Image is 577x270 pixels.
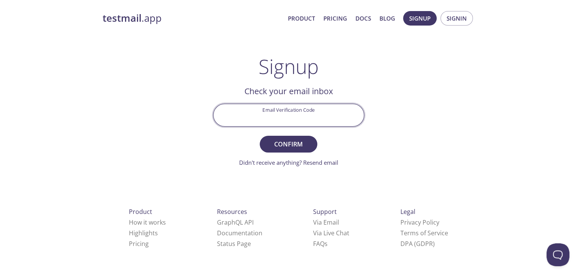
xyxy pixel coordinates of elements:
[239,159,338,166] a: Didn't receive anything? Resend email
[546,243,569,266] iframe: Help Scout Beacon - Open
[313,207,337,216] span: Support
[323,13,347,23] a: Pricing
[313,218,339,227] a: Via Email
[260,136,317,153] button: Confirm
[103,11,141,25] strong: testmail
[409,13,431,23] span: Signup
[440,11,473,26] button: Signin
[129,207,152,216] span: Product
[217,239,251,248] a: Status Page
[217,229,262,237] a: Documentation
[268,139,309,149] span: Confirm
[129,229,158,237] a: Highlights
[213,85,364,98] h2: Check your email inbox
[288,13,315,23] a: Product
[313,229,349,237] a: Via Live Chat
[129,239,149,248] a: Pricing
[447,13,467,23] span: Signin
[103,12,282,25] a: testmail.app
[403,11,437,26] button: Signup
[400,239,435,248] a: DPA (GDPR)
[129,218,166,227] a: How it works
[259,55,319,78] h1: Signup
[217,207,247,216] span: Resources
[379,13,395,23] a: Blog
[355,13,371,23] a: Docs
[325,239,328,248] span: s
[400,229,448,237] a: Terms of Service
[400,207,415,216] span: Legal
[217,218,254,227] a: GraphQL API
[313,239,328,248] a: FAQ
[400,218,439,227] a: Privacy Policy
